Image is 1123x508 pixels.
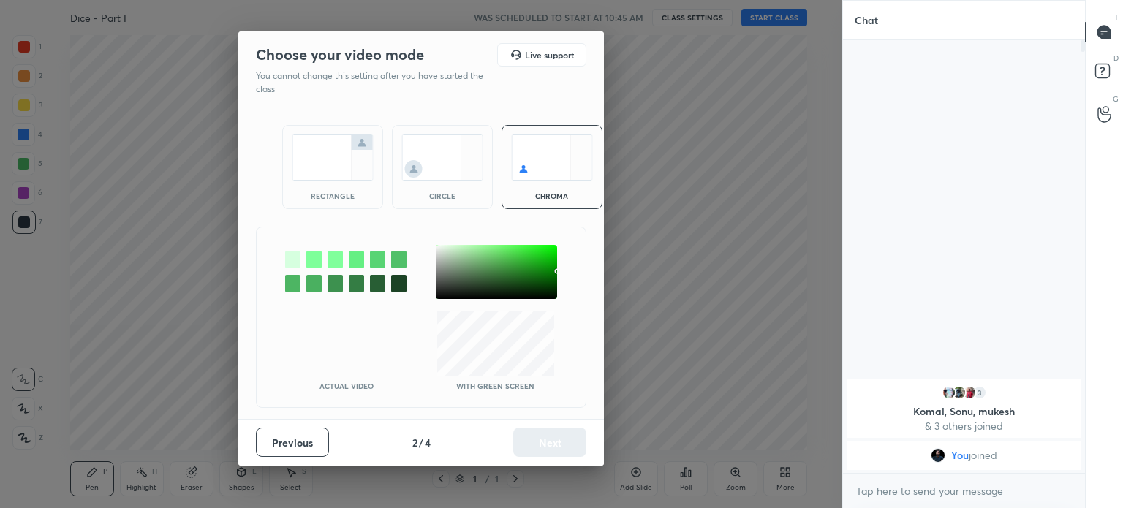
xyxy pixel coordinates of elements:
[1113,53,1119,64] p: D
[523,192,581,200] div: chroma
[511,134,593,181] img: chromaScreenIcon.c19ab0a0.svg
[456,382,534,390] p: With green screen
[419,435,423,450] h4: /
[256,69,493,96] p: You cannot change this setting after you have started the class
[412,435,417,450] h4: 2
[256,428,329,457] button: Previous
[843,1,890,39] p: Chat
[843,376,1085,473] div: grid
[951,450,969,461] span: You
[962,385,977,400] img: db500a96215b46539d6c2ed345a88a13.jpg
[931,448,945,463] img: a66458c536b8458bbb59fb65c32c454b.jpg
[292,134,374,181] img: normalScreenIcon.ae25ed63.svg
[969,450,997,461] span: joined
[425,435,431,450] h4: 4
[525,50,574,59] h5: Live support
[256,45,424,64] h2: Choose your video mode
[942,385,956,400] img: 3a53d78cc1f945319a5b6b5109ed6770.jpg
[413,192,472,200] div: circle
[303,192,362,200] div: rectangle
[1114,12,1119,23] p: T
[972,385,987,400] div: 3
[855,420,1073,432] p: & 3 others joined
[952,385,967,400] img: 1996a41c05a54933bfa64e97c9bd7d8b.jpg
[319,382,374,390] p: Actual Video
[401,134,483,181] img: circleScreenIcon.acc0effb.svg
[1113,94,1119,105] p: G
[855,406,1073,417] p: Komal, Sonu, mukesh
